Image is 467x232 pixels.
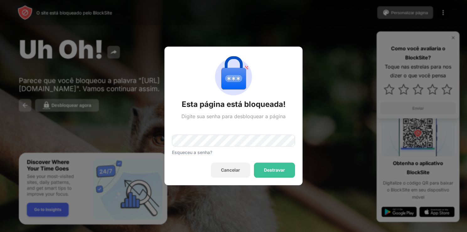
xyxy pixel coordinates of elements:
[182,99,286,109] div: Esta página está bloqueada!
[181,113,286,119] div: Digite sua senha para desbloquear a página
[211,54,256,99] img: password-protection.svg
[172,150,212,155] div: Esqueceu a senha?
[221,168,240,173] div: Cancelar
[264,168,285,173] div: Destravar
